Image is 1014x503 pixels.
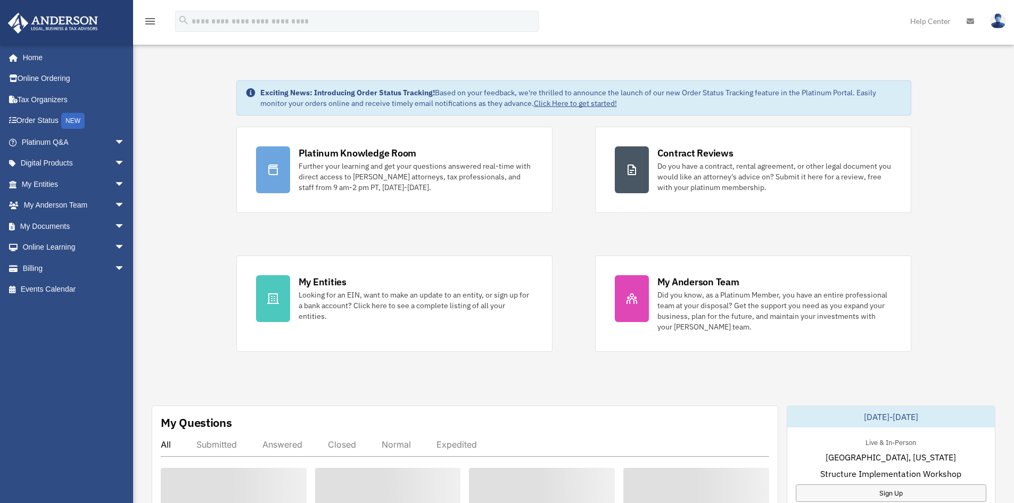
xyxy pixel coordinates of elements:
[7,89,141,110] a: Tax Organizers
[382,439,411,450] div: Normal
[657,161,892,193] div: Do you have a contract, rental agreement, or other legal document you would like an attorney's ad...
[114,153,136,175] span: arrow_drop_down
[299,290,533,321] div: Looking for an EIN, want to make an update to an entity, or sign up for a bank account? Click her...
[534,98,617,108] a: Click Here to get started!
[5,13,101,34] img: Anderson Advisors Platinum Portal
[436,439,477,450] div: Expedited
[236,127,553,213] a: Platinum Knowledge Room Further your learning and get your questions answered real-time with dire...
[7,47,136,68] a: Home
[857,436,925,447] div: Live & In-Person
[61,113,85,129] div: NEW
[7,279,141,300] a: Events Calendar
[328,439,356,450] div: Closed
[196,439,237,450] div: Submitted
[595,127,911,213] a: Contract Reviews Do you have a contract, rental agreement, or other legal document you would like...
[595,255,911,352] a: My Anderson Team Did you know, as a Platinum Member, you have an entire professional team at your...
[178,14,189,26] i: search
[260,88,435,97] strong: Exciting News: Introducing Order Status Tracking!
[7,110,141,132] a: Order StatusNEW
[114,237,136,259] span: arrow_drop_down
[657,290,892,332] div: Did you know, as a Platinum Member, you have an entire professional team at your disposal? Get th...
[114,195,136,217] span: arrow_drop_down
[161,415,232,431] div: My Questions
[299,161,533,193] div: Further your learning and get your questions answered real-time with direct access to [PERSON_NAM...
[114,258,136,279] span: arrow_drop_down
[262,439,302,450] div: Answered
[787,406,995,427] div: [DATE]-[DATE]
[144,15,156,28] i: menu
[144,19,156,28] a: menu
[657,146,733,160] div: Contract Reviews
[161,439,171,450] div: All
[7,237,141,258] a: Online Learningarrow_drop_down
[7,174,141,195] a: My Entitiesarrow_drop_down
[820,467,961,480] span: Structure Implementation Workshop
[299,275,347,288] div: My Entities
[299,146,417,160] div: Platinum Knowledge Room
[260,87,902,109] div: Based on your feedback, we're thrilled to announce the launch of our new Order Status Tracking fe...
[826,451,956,464] span: [GEOGRAPHIC_DATA], [US_STATE]
[7,131,141,153] a: Platinum Q&Aarrow_drop_down
[7,216,141,237] a: My Documentsarrow_drop_down
[990,13,1006,29] img: User Pic
[114,174,136,195] span: arrow_drop_down
[657,275,739,288] div: My Anderson Team
[7,195,141,216] a: My Anderson Teamarrow_drop_down
[7,153,141,174] a: Digital Productsarrow_drop_down
[796,484,986,502] a: Sign Up
[236,255,553,352] a: My Entities Looking for an EIN, want to make an update to an entity, or sign up for a bank accoun...
[114,131,136,153] span: arrow_drop_down
[7,258,141,279] a: Billingarrow_drop_down
[7,68,141,89] a: Online Ordering
[114,216,136,237] span: arrow_drop_down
